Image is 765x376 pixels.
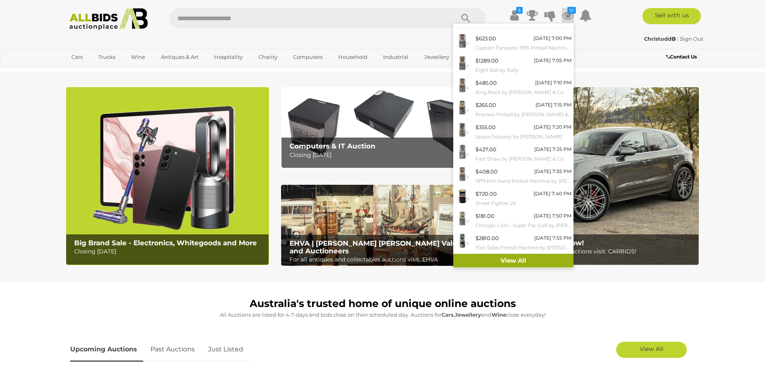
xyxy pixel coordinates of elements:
[509,8,521,23] a: $
[453,98,573,121] a: $265.00 [DATE] 7:15 PM Preview Pinball by [PERSON_NAME] & Co.
[534,123,571,132] div: [DATE] 7:20 PM
[455,34,469,48] img: 53981-9a.jpg
[535,78,571,87] div: [DATE] 7:10 PM
[644,36,676,42] strong: Christodd
[666,54,697,60] b: Contact Us
[666,52,699,61] a: Contact Us
[534,211,571,220] div: [DATE] 7:50 PM
[453,187,573,209] a: $720.00 [DATE] 7:40 PM Street Fighter 26
[642,8,701,24] a: Sell with us
[492,311,506,318] strong: Wine
[475,132,571,141] small: Space Odyssey by [PERSON_NAME]
[516,7,523,14] i: $
[475,235,499,241] span: $2810.00
[455,123,469,137] img: 53981-5a.jpg
[66,50,88,64] a: Cars
[534,167,571,176] div: [DATE] 7:35 PM
[455,189,469,203] img: 53981-12a.jpg
[453,76,573,98] a: $485.00 [DATE] 7:10 PM King Rock by [PERSON_NAME] & Co.
[453,121,573,143] a: $355.00 [DATE] 7:20 PM Space Odyssey by [PERSON_NAME]
[288,50,328,64] a: Computers
[562,8,574,23] a: 10
[442,311,454,318] strong: Cars
[475,190,497,197] span: $720.00
[455,78,469,92] img: 53981-7a.jpg
[290,239,468,255] b: EHVA | [PERSON_NAME] [PERSON_NAME] Valuers and Auctioneers
[453,232,573,254] a: $2810.00 [DATE] 7:55 PM Fish Tales Pinball Machine by [PERSON_NAME]
[475,177,571,186] small: 1979 Hot Hand Pinball Machine by [PERSON_NAME] Electronics
[126,50,150,64] a: Wine
[455,145,469,159] img: 53981-4a.jpg
[74,239,257,247] b: Big Brand Sale - Electronics, Whitegoods and More
[455,311,481,318] strong: Jewellery
[455,234,469,248] img: 53981-1a.jpg
[475,110,571,119] small: Preview Pinball by [PERSON_NAME] & Co.
[475,57,498,64] span: $1289.00
[253,50,283,64] a: Charity
[202,338,249,361] a: Just Listed
[567,7,576,14] i: 10
[281,185,484,266] a: EHVA | Evans Hastings Valuers and Auctioneers EHVA | [PERSON_NAME] [PERSON_NAME] Valuers and Auct...
[496,87,699,265] img: CARBIDS Online Now!
[290,255,479,265] p: For all antiques and collectables auctions visit: EHVA
[534,145,571,154] div: [DATE] 7:25 PM
[281,87,484,168] a: Computers & IT Auction Computers & IT Auction Closing [DATE]
[616,342,687,358] a: View All
[66,64,134,77] a: [GEOGRAPHIC_DATA]
[70,310,695,320] p: All Auctions are listed for 4-7 days and bids close on their scheduled day. Auctions for , and cl...
[475,168,498,175] span: $408.00
[333,50,373,64] a: Household
[475,79,497,86] span: $485.00
[70,338,143,361] a: Upcoming Auctions
[475,146,496,152] span: $427.00
[70,298,695,309] h1: Australia's trusted home of unique online auctions
[419,50,454,64] a: Jewellery
[66,87,269,265] a: Big Brand Sale - Electronics, Whitegoods and More Big Brand Sale - Electronics, Whitegoods and Mo...
[93,50,121,64] a: Trucks
[446,8,486,28] button: Search
[677,36,679,42] span: |
[475,88,571,97] small: King Rock by [PERSON_NAME] & Co.
[66,87,269,265] img: Big Brand Sale - Electronics, Whitegoods and More
[475,243,571,252] small: Fish Tales Pinball Machine by [PERSON_NAME]
[680,36,703,42] a: Sign Out
[475,221,571,230] small: Chicago Coin - Super Par Golf by [PERSON_NAME]
[378,50,414,64] a: Industrial
[209,50,248,64] a: Hospitality
[156,50,204,64] a: Antiques & Art
[455,211,469,226] img: 53981-10a.jpg
[475,213,494,219] span: $181.00
[144,338,201,361] a: Past Auctions
[281,87,484,168] img: Computers & IT Auction
[455,100,469,115] img: 53981-6a.jpg
[534,34,571,43] div: [DATE] 7:00 PM
[534,56,571,65] div: [DATE] 7:05 PM
[536,100,571,109] div: [DATE] 7:15 PM
[453,143,573,165] a: $427.00 [DATE] 7:25 PM Fast Draw by [PERSON_NAME] & Co.
[496,87,699,265] a: CARBIDS Online Now! CARBIDS Online Now! For all car and vehicle auctions visit: CARBIDS!
[455,167,469,181] img: 53981-2a.jpg
[74,246,264,257] p: Closing [DATE]
[65,8,152,30] img: Allbids.com.au
[453,32,573,54] a: $623.00 [DATE] 7:00 PM Captain Fantastic 1976 Pinball Machine by [PERSON_NAME]
[475,155,571,163] small: Fast Draw by [PERSON_NAME] & Co.
[453,254,573,268] a: View All
[640,345,663,353] span: View All
[644,36,677,42] a: Christodd
[453,165,573,187] a: $408.00 [DATE] 7:35 PM 1979 Hot Hand Pinball Machine by [PERSON_NAME] Electronics
[290,150,479,160] p: Closing [DATE]
[475,124,496,130] span: $355.00
[475,66,571,75] small: Eight Ball by Bally
[453,54,573,76] a: $1289.00 [DATE] 7:05 PM Eight Ball by Bally
[290,142,375,150] b: Computers & IT Auction
[475,44,571,52] small: Captain Fantastic 1976 Pinball Machine by [PERSON_NAME]
[504,246,694,257] p: For all car and vehicle auctions visit: CARBIDS!
[475,199,571,208] small: Street Fighter 26
[281,185,484,266] img: EHVA | Evans Hastings Valuers and Auctioneers
[475,35,496,42] span: $623.00
[534,189,571,198] div: [DATE] 7:40 PM
[475,102,496,108] span: $265.00
[534,234,571,242] div: [DATE] 7:55 PM
[455,56,469,70] img: 53981-8a.jpg
[453,209,573,232] a: $181.00 [DATE] 7:50 PM Chicago Coin - Super Par Golf by [PERSON_NAME]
